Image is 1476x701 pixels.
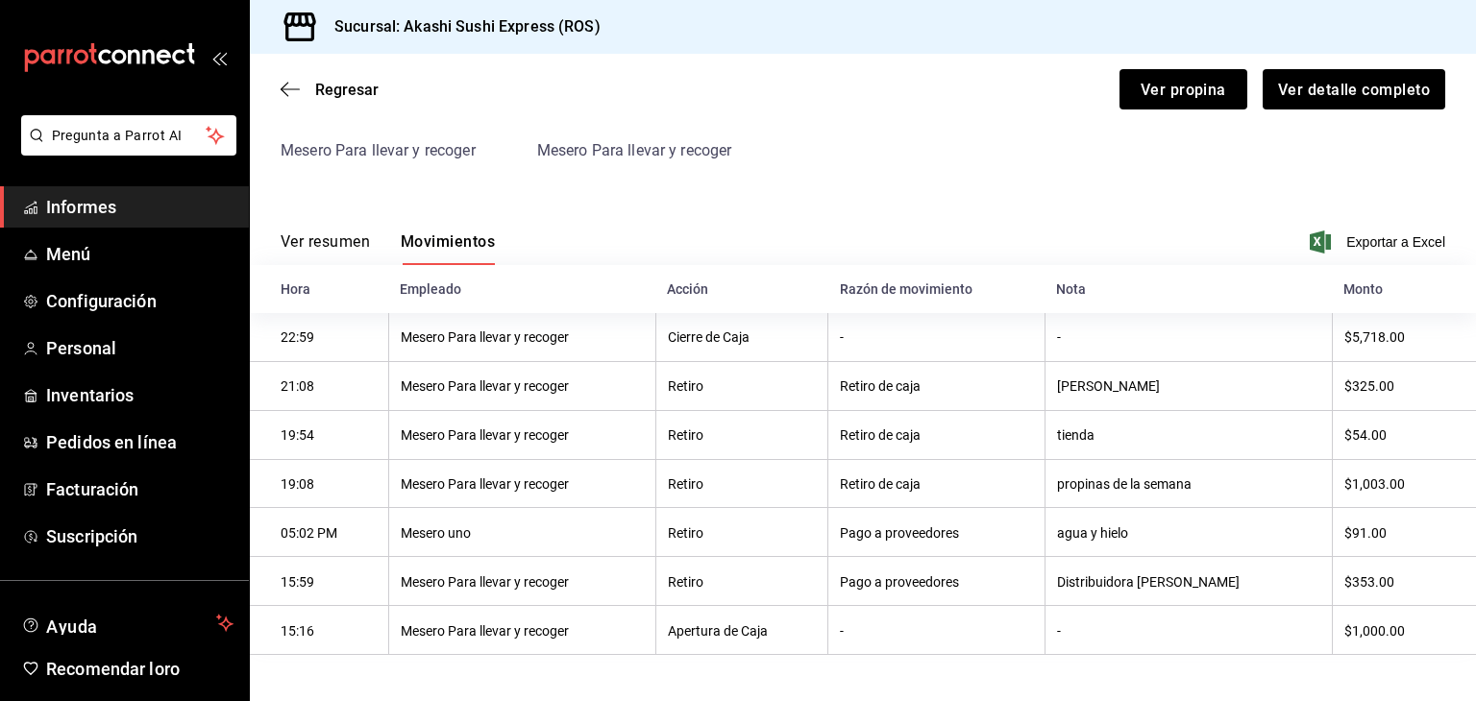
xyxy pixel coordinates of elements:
[281,141,476,159] font: Mesero Para llevar y recoger
[401,428,569,444] font: Mesero Para llevar y recoger
[1278,80,1430,98] font: Ver detalle completo
[401,574,569,590] font: Mesero Para llevar y recoger
[46,432,177,452] font: Pedidos en línea
[840,282,972,298] font: Razón de movimiento
[46,526,137,546] font: Suscripción
[1344,525,1387,541] font: $91.00
[281,379,314,395] font: 21:08
[667,282,708,298] font: Acción
[668,623,768,639] font: Apertura de Caja
[668,428,703,444] font: Retiro
[315,81,379,99] font: Regresar
[1344,623,1405,639] font: $1,000.00
[1057,428,1095,444] font: tienda
[840,525,959,541] font: Pago a proveedores
[281,623,314,639] font: 15:16
[1346,234,1445,250] font: Exportar a Excel
[281,574,314,590] font: 15:59
[1057,574,1240,590] font: Distribuidora [PERSON_NAME]
[1119,69,1247,109] button: Ver propina
[400,282,461,298] font: Empleado
[401,476,569,492] font: Mesero Para llevar y recoger
[281,428,314,444] font: 19:54
[668,525,703,541] font: Retiro
[46,616,98,637] font: Ayuda
[1057,623,1061,639] font: -
[840,330,844,346] font: -
[1263,69,1445,109] button: Ver detalle completo
[401,379,569,395] font: Mesero Para llevar y recoger
[46,244,91,264] font: Menú
[52,128,183,143] font: Pregunta a Parrot AI
[281,231,495,265] div: pestañas de navegación
[668,574,703,590] font: Retiro
[1344,379,1394,395] font: $325.00
[46,659,180,679] font: Recomendar loro
[1343,282,1383,298] font: Monto
[46,291,157,311] font: Configuración
[1056,282,1086,298] font: Nota
[211,50,227,65] button: abrir_cajón_menú
[1314,230,1445,254] button: Exportar a Excel
[46,197,116,217] font: Informes
[1344,476,1405,492] font: $1,003.00
[668,379,703,395] font: Retiro
[840,476,921,492] font: Retiro de caja
[840,379,921,395] font: Retiro de caja
[1141,80,1226,98] font: Ver propina
[840,428,921,444] font: Retiro de caja
[46,479,138,499] font: Facturación
[281,81,379,99] button: Regresar
[1344,330,1405,346] font: $5,718.00
[537,141,732,159] font: Mesero Para llevar y recoger
[401,525,471,541] font: Mesero uno
[1344,574,1394,590] font: $353.00
[1057,330,1061,346] font: -
[281,330,314,346] font: 22:59
[401,232,495,251] font: Movimientos
[21,115,236,156] button: Pregunta a Parrot AI
[281,232,370,251] font: Ver resumen
[840,574,959,590] font: Pago a proveedores
[46,338,116,358] font: Personal
[281,476,314,492] font: 19:08
[1057,476,1192,492] font: propinas de la semana
[401,330,569,346] font: Mesero Para llevar y recoger
[401,623,569,639] font: Mesero Para llevar y recoger
[1057,379,1160,395] font: [PERSON_NAME]
[46,385,134,405] font: Inventarios
[281,282,310,298] font: Hora
[13,139,236,159] a: Pregunta a Parrot AI
[840,623,844,639] font: -
[668,330,750,346] font: Cierre de Caja
[1057,525,1128,541] font: agua y hielo
[1344,428,1387,444] font: $54.00
[334,17,601,36] font: Sucursal: Akashi Sushi Express (ROS)
[281,525,337,541] font: 05:02 PM
[668,476,703,492] font: Retiro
